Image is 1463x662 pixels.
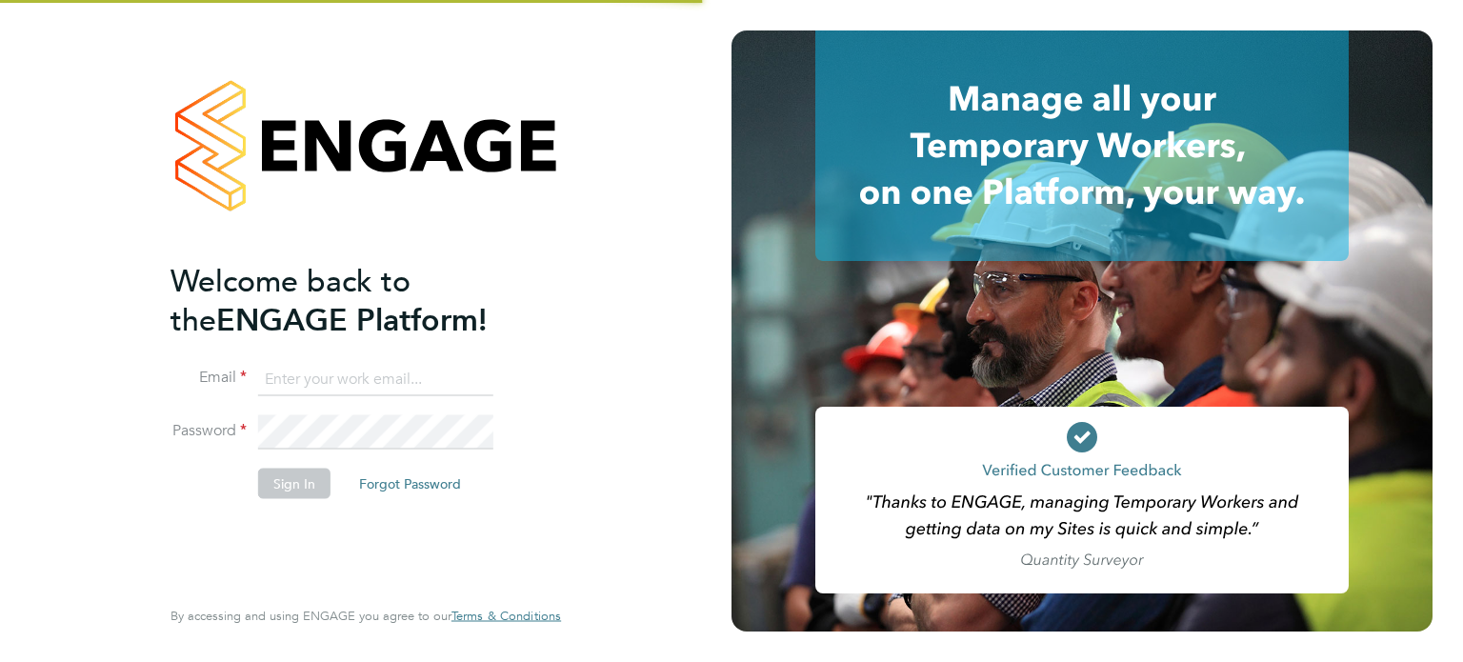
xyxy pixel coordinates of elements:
[170,261,542,339] h2: ENGAGE Platform!
[170,368,247,388] label: Email
[258,469,331,499] button: Sign In
[258,362,493,396] input: Enter your work email...
[451,609,561,624] a: Terms & Conditions
[344,469,476,499] button: Forgot Password
[451,608,561,624] span: Terms & Conditions
[170,262,411,338] span: Welcome back to the
[170,421,247,441] label: Password
[170,608,561,624] span: By accessing and using ENGAGE you agree to our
